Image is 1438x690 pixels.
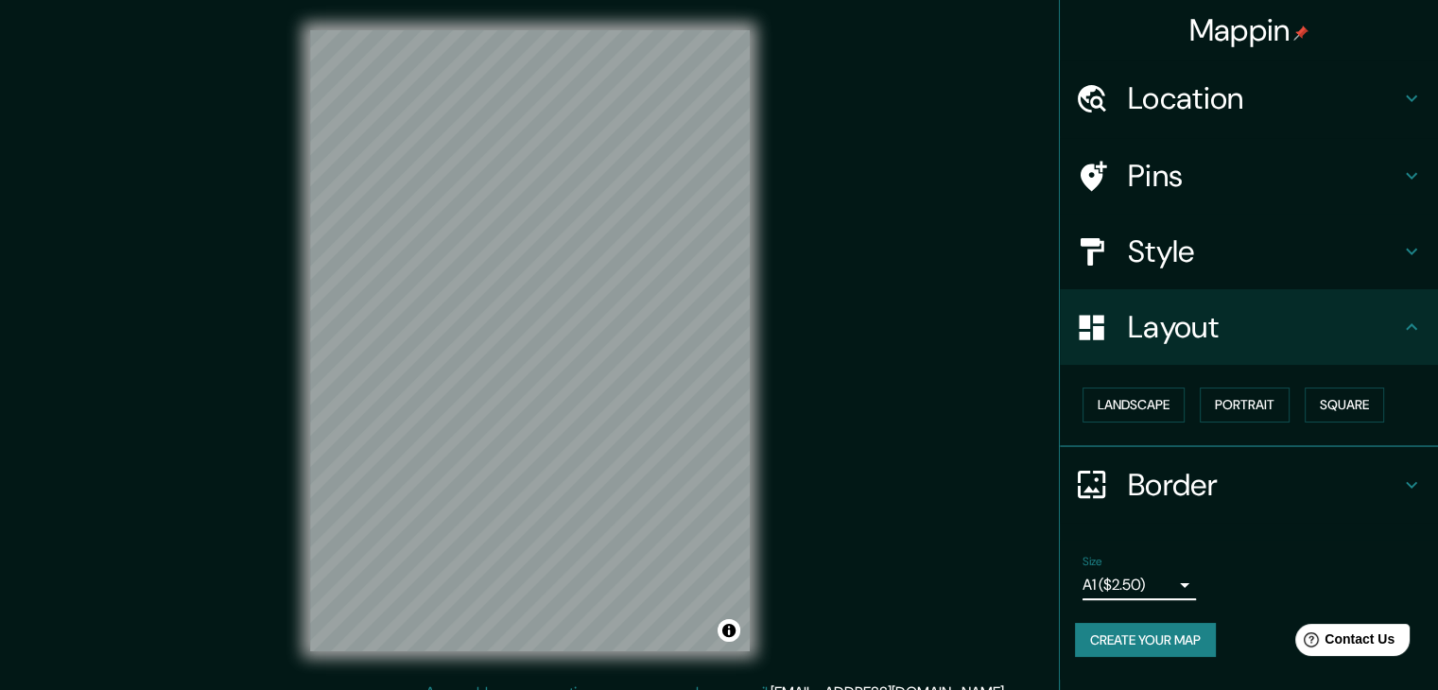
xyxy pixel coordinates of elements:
[1128,308,1400,346] h4: Layout
[1060,447,1438,523] div: Border
[1060,214,1438,289] div: Style
[1060,289,1438,365] div: Layout
[1293,26,1308,41] img: pin-icon.png
[1083,570,1196,600] div: A1 ($2.50)
[1189,11,1309,49] h4: Mappin
[1060,138,1438,214] div: Pins
[1128,233,1400,270] h4: Style
[718,619,740,642] button: Toggle attribution
[1083,388,1185,423] button: Landscape
[310,30,750,651] canvas: Map
[1060,60,1438,136] div: Location
[1075,623,1216,658] button: Create your map
[1128,79,1400,117] h4: Location
[1128,157,1400,195] h4: Pins
[1200,388,1290,423] button: Portrait
[1083,553,1102,569] label: Size
[1270,616,1417,669] iframe: Help widget launcher
[1128,466,1400,504] h4: Border
[1305,388,1384,423] button: Square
